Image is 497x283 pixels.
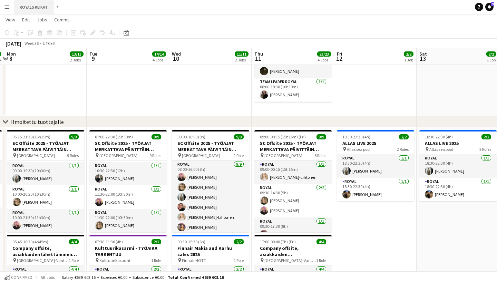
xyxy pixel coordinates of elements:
span: 11/11 [235,51,248,57]
span: 08:00-16:00 (8h) [177,134,205,139]
span: 23/23 [317,51,331,57]
app-card-role: Royal1/109:00-00:15 (15h15m)[PERSON_NAME]-Lihtonen [254,160,332,184]
span: 07:30-11:30 (4h) [95,239,123,244]
app-job-card: 05:15-21:30 (16h15m)9/9SC Offsite 2025 - TYÖAJAT MERKATTAVA PÄIVITTÄIN TOTEUMAN MUKAAN [GEOGRAPHI... [7,130,84,232]
app-card-role: Royal9/908:00-16:00 (8h)[PERSON_NAME][PERSON_NAME][PERSON_NAME][PERSON_NAME][PERSON_NAME]-Lihtone... [172,160,249,264]
span: Thu [254,51,263,57]
h3: ALLAS LIVE 2025 [337,140,414,146]
app-job-card: 18:30-22:30 (4h)2/2ALLAS LIVE 2025 Allas sea pool2 RolesRoyal1/118:30-22:30 (4h)[PERSON_NAME]Roya... [337,130,414,201]
span: Edit [22,17,30,23]
app-card-role: Royal1/118:30-22:30 (4h)[PERSON_NAME] [337,154,414,178]
h3: SC Offsite 2025 - TYÖAJAT MERKATTAVA PÄIVITTÄIN TOTEUMAN MUKAAN [254,140,332,153]
h3: SC Offsite 2025 - TYÖAJAT MERKATTAVA PÄIVITTÄIN TOTEUMAN MUKAAN [7,140,84,153]
app-card-role: Royal1/109:30-17:30 (8h)[PERSON_NAME] [254,217,332,241]
span: Mon [7,51,16,57]
span: 9/9 [316,134,326,139]
span: 05:45-10:30 (4h45m) [12,239,48,244]
span: 13 [418,55,427,62]
span: 1 Role [151,258,161,263]
span: 2 Roles [397,147,409,152]
h3: ALLAS LIVE 2025 [419,140,497,146]
span: 2/2 [404,51,413,57]
div: 1 Job [487,57,496,62]
div: Ilmoitettu tuottajalle [11,118,64,125]
span: Allas sea pool [347,147,370,152]
div: UTC+3 [43,41,55,46]
span: Week 36 [23,41,40,46]
div: 4 Jobs [318,57,331,62]
span: 9 [491,2,494,6]
span: 9/9 [152,134,161,139]
span: 9 Roles [149,153,161,158]
a: View [3,15,18,24]
span: 18:30-22:30 (4h) [425,134,453,139]
span: View [6,17,15,23]
app-card-role: Royal1/110:00-21:30 (11h30m)[PERSON_NAME] [7,209,84,232]
app-job-card: 09:00-00:15 (15h15m) (Fri)9/9SC Offsite 2025 - TYÖAJAT MERKATTAVA PÄIVITTÄIN TOTEUMAN MUKAAN [GEO... [254,130,332,232]
app-job-card: 07:00-22:30 (15h30m)9/9SC Offsite 2025 - TYÖAJAT MERKATTAVA PÄIVITTÄIN TOTEUMAN MUKAAN [GEOGRAPHI... [89,130,167,232]
app-card-role: Team Leader Royal1/108:00-18:30 (10h30m)[PERSON_NAME] [254,78,332,101]
span: 1 Role [69,258,79,263]
span: [GEOGRAPHIC_DATA] [17,153,55,158]
app-card-role: Royal1/109:00-19:30 (10h30m)[PERSON_NAME] [7,162,84,185]
div: [DATE] [6,40,21,47]
div: 4 Jobs [153,57,166,62]
span: 2/2 [234,239,244,244]
span: 10 [171,55,181,62]
span: 2/2 [399,134,409,139]
span: [GEOGRAPHIC_DATA] [264,153,302,158]
div: 1 Job [404,57,413,62]
span: Total Confirmed €639 602.16 [168,275,224,280]
span: Jobs [37,17,47,23]
span: Fri [337,51,342,57]
span: 09:00-00:15 (15h15m) (Fri) [260,134,306,139]
span: 6 Roles [314,153,326,158]
span: Finnair HOTT [182,258,206,263]
h3: SC Offsite 2025 - TYÖAJAT MERKATTAVA PÄIVITTÄIN TOTEUMAN MUKAAN [89,140,167,153]
a: Edit [19,15,33,24]
span: 4/4 [316,239,326,244]
span: Sat [419,51,427,57]
span: All jobs [39,275,56,280]
app-job-card: 08:00-16:00 (8h)9/9SC Offsite 2025 - TYÖAJAT MERKATTAVA PÄIVITTÄIN TOTEUMAN MUKAAN [GEOGRAPHIC_DA... [172,130,249,232]
span: 14/14 [152,51,166,57]
app-card-role: Royal1/118:30-22:30 (4h)[PERSON_NAME] [337,178,414,201]
div: 2 Jobs [235,57,248,62]
span: 1 Role [234,258,244,263]
button: ROYALS KEIKAT [14,0,53,14]
span: 18:30-22:30 (4h) [342,134,370,139]
div: Salary €639 602.16 + Expenses €0.00 + Subsistence €0.00 = [62,275,224,280]
span: Confirmed [11,275,32,280]
app-job-card: 18:30-22:30 (4h)2/2ALLAS LIVE 2025 Allas sea pool2 RolesRoyal1/118:30-22:30 (4h)[PERSON_NAME]Roya... [419,130,497,201]
span: [GEOGRAPHIC_DATA] [182,153,220,158]
app-card-role: Royal1/110:30-22:30 (12h)[PERSON_NAME] [89,162,167,185]
span: 12 [336,55,342,62]
span: [GEOGRAPHIC_DATA]-Vantaa [264,258,316,263]
span: Tue [89,51,97,57]
span: 11 [253,55,263,62]
app-card-role: Royal2/209:30-14:30 (5h)[PERSON_NAME][PERSON_NAME] [254,184,332,217]
span: Kulttuurikasarmi [99,258,130,263]
button: Confirmed [3,274,33,281]
span: 2 Roles [479,147,491,152]
span: 2/2 [481,134,491,139]
span: Comms [54,17,70,23]
h3: Company offsite, asiakkaiden vastaanottaminen [254,245,332,257]
span: Allas sea pool [429,147,453,152]
span: 4/4 [69,239,79,244]
h3: SC Offsite 2025 - TYÖAJAT MERKATTAVA PÄIVITTÄIN TOTEUMAN MUKAAN [172,140,249,153]
span: Wed [172,51,181,57]
span: 2/2 [486,51,496,57]
span: 1 Role [316,258,326,263]
span: [GEOGRAPHIC_DATA] [99,153,137,158]
span: 2/2 [152,239,161,244]
app-card-role: Royal1/118:30-22:30 (4h)[PERSON_NAME] [419,154,497,178]
span: 8 [6,55,16,62]
h3: Kulttuurikasarmi - TYÖAIKA TARKENTUU [89,245,167,257]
